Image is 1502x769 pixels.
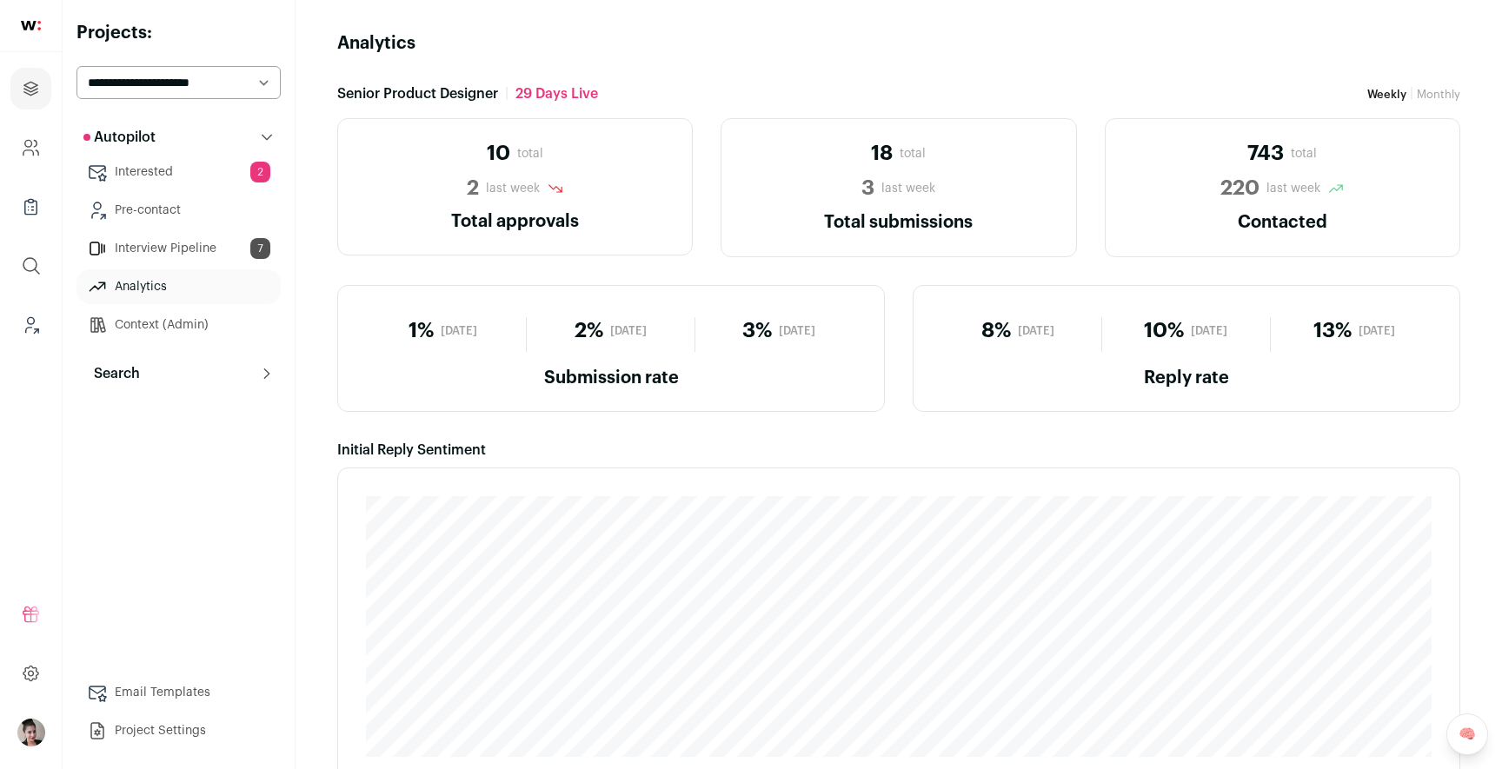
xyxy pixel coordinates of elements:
[250,238,270,259] span: 7
[76,269,281,304] a: Analytics
[1410,87,1413,101] span: |
[515,83,598,104] span: 29 days Live
[1291,145,1317,162] span: total
[10,127,51,169] a: Company and ATS Settings
[337,440,1460,461] div: Initial Reply Sentiment
[981,317,1011,345] span: 8%
[337,31,415,56] h1: Analytics
[76,356,281,391] button: Search
[1018,324,1054,338] span: [DATE]
[900,145,926,162] span: total
[359,366,863,390] h2: Submission rate
[17,719,45,746] img: 8072482-medium_jpg
[10,186,51,228] a: Company Lists
[1266,180,1320,197] span: last week
[409,317,434,345] span: 1%
[861,175,874,202] span: 3
[76,21,281,45] h2: Projects:
[1367,89,1406,100] span: Weekly
[250,162,270,182] span: 2
[1417,89,1460,100] a: Monthly
[779,324,815,338] span: [DATE]
[1220,175,1259,202] span: 220
[610,324,647,338] span: [DATE]
[83,127,156,148] p: Autopilot
[76,193,281,228] a: Pre-contact
[76,308,281,342] a: Context (Admin)
[337,83,498,104] span: Senior Product Designer
[17,719,45,746] button: Open dropdown
[871,140,893,168] span: 18
[1313,317,1352,345] span: 13%
[359,209,671,234] h2: Total approvals
[21,21,41,30] img: wellfound-shorthand-0d5821cbd27db2630d0214b213865d53afaa358527fdda9d0ea32b1df1b89c2c.svg
[76,231,281,266] a: Interview Pipeline7
[1247,140,1284,168] span: 743
[742,317,772,345] span: 3%
[517,145,543,162] span: total
[1191,324,1227,338] span: [DATE]
[10,68,51,109] a: Projects
[1359,324,1395,338] span: [DATE]
[83,363,140,384] p: Search
[1446,713,1488,755] a: 🧠
[505,83,508,104] span: |
[1126,209,1439,235] h2: Contacted
[467,175,479,202] span: 2
[486,180,540,197] span: last week
[1144,317,1184,345] span: 10%
[487,140,510,168] span: 10
[10,304,51,346] a: Leads (Backoffice)
[441,324,477,338] span: [DATE]
[934,366,1439,390] h2: Reply rate
[575,317,603,345] span: 2%
[76,120,281,155] button: Autopilot
[76,713,281,748] a: Project Settings
[76,675,281,710] a: Email Templates
[76,155,281,189] a: Interested2
[881,180,935,197] span: last week
[742,209,1054,235] h2: Total submissions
